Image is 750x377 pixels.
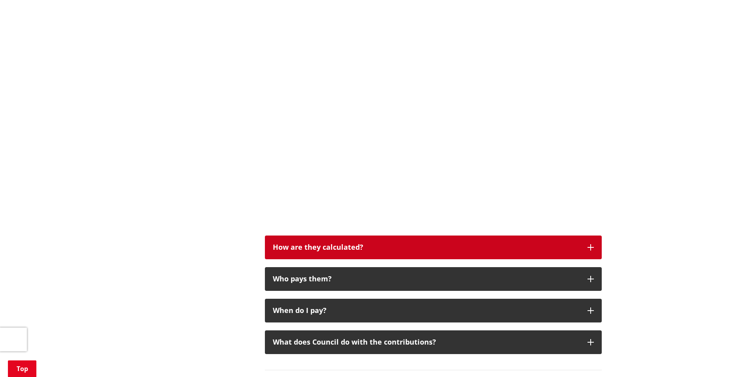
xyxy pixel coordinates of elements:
div: Who pays them? [273,275,580,283]
button: How are they calculated? [265,236,602,259]
button: Who pays them? [265,267,602,291]
button: When do I pay? [265,299,602,322]
iframe: Messenger Launcher [714,344,742,372]
div: When do I pay? [273,307,580,315]
div: What does Council do with the contributions? [273,338,580,346]
button: What does Council do with the contributions? [265,330,602,354]
div: How are they calculated? [273,243,580,251]
a: Top [8,360,36,377]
